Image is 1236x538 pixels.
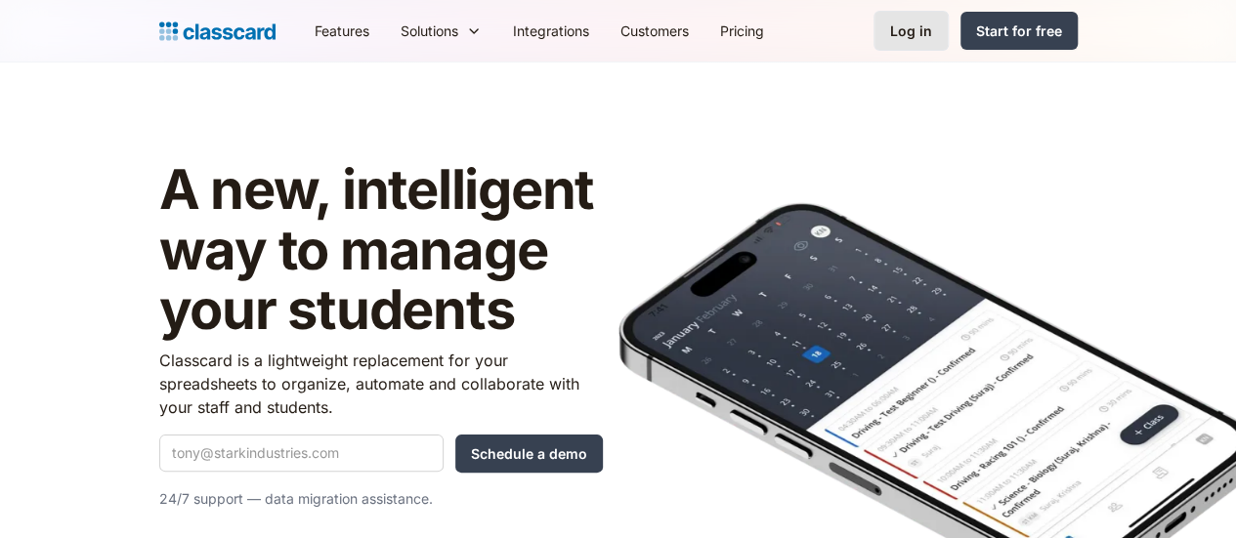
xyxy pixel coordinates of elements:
[976,21,1062,41] div: Start for free
[385,9,497,53] div: Solutions
[159,349,603,419] p: Classcard is a lightweight replacement for your spreadsheets to organize, automate and collaborat...
[299,9,385,53] a: Features
[159,160,603,341] h1: A new, intelligent way to manage your students
[159,435,603,473] form: Quick Demo Form
[401,21,458,41] div: Solutions
[960,12,1078,50] a: Start for free
[497,9,605,53] a: Integrations
[890,21,932,41] div: Log in
[159,18,276,45] a: Logo
[605,9,704,53] a: Customers
[704,9,780,53] a: Pricing
[159,435,444,472] input: tony@starkindustries.com
[874,11,949,51] a: Log in
[455,435,603,473] input: Schedule a demo
[159,487,603,511] p: 24/7 support — data migration assistance.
